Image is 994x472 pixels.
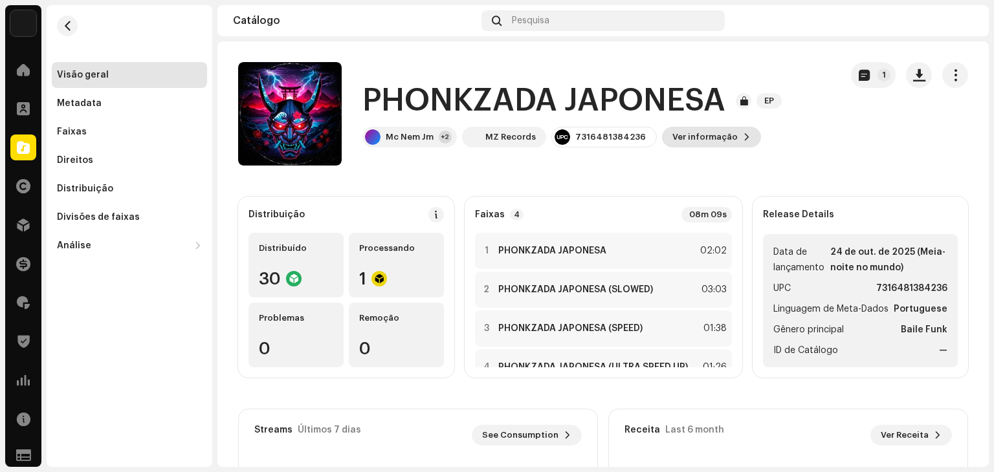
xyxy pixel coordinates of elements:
[57,127,87,137] div: Faixas
[510,209,524,220] p-badge: 4
[498,246,606,256] strong: PHONKZADA JAPONESA
[830,244,947,275] strong: 24 de out. de 2025 (Meia-noite no mundo)
[439,131,452,144] div: +2
[359,313,434,323] div: Remoção
[773,281,791,296] span: UPC
[57,70,109,80] div: Visão geral
[57,184,113,194] div: Distribuição
[386,132,434,142] div: Mc Nem Jm
[498,323,643,334] strong: PHONKZADA JAPONESA (SPEED)
[851,62,896,88] button: 1
[894,301,947,317] strong: Portuguese
[698,359,727,375] div: 01:26
[233,16,476,26] div: Catálogo
[52,119,207,145] re-m-nav-item: Faixas
[10,10,36,36] img: cd9a510e-9375-452c-b98b-71401b54d8f9
[870,425,952,445] button: Ver Receita
[57,98,102,109] div: Metadata
[298,425,361,435] div: Últimos 7 dias
[465,129,480,145] img: 8b449a6c-b36f-481e-8dfe-8b47addc816a
[248,209,305,220] div: Distribuição
[901,322,947,338] strong: Baile Funk
[362,80,725,122] h1: PHONKZADA JAPONESA
[475,209,505,220] strong: Faixas
[876,281,947,296] strong: 7316481384236
[662,127,761,147] button: Ver informação
[57,241,91,251] div: Análise
[52,91,207,116] re-m-nav-item: Metadata
[485,132,536,142] div: MZ Records
[773,301,889,317] span: Linguagem de Meta-Dados
[881,422,929,448] span: Ver Receita
[57,155,93,166] div: Direitos
[672,124,738,150] span: Ver informação
[482,422,558,448] span: See Consumption
[698,321,727,336] div: 01:38
[52,147,207,173] re-m-nav-item: Direitos
[254,425,293,435] div: Streams
[359,243,434,253] div: Processando
[575,132,646,142] div: 7316481384236
[52,233,207,259] re-m-nav-dropdown: Análise
[665,425,724,435] div: Last 6 month
[757,93,782,109] span: EP
[472,425,582,445] button: See Consumption
[57,212,140,222] div: Divisões de faixas
[698,243,727,259] div: 02:02
[512,16,549,26] span: Pesquisa
[498,284,653,295] strong: PHONKZADA JAPONESA (SLOWED)
[698,282,727,297] div: 03:03
[498,362,688,372] strong: PHONKZADA JAPONESA (ULTRA SPEED UP)
[939,343,947,358] strong: —
[681,207,732,222] div: 08m 09s
[52,176,207,202] re-m-nav-item: Distribuição
[259,313,333,323] div: Problemas
[953,10,973,31] img: d5fcb490-8619-486f-abee-f37e7aa619ed
[52,62,207,88] re-m-nav-item: Visão geral
[773,244,828,275] span: Data de lançamento
[259,243,333,253] div: Distribuído
[52,204,207,230] re-m-nav-item: Divisões de faixas
[763,209,834,220] strong: Release Details
[624,425,660,435] div: Receita
[773,322,844,338] span: Gênero principal
[773,343,838,358] span: ID de Catálogo
[878,69,890,81] p-badge: 1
